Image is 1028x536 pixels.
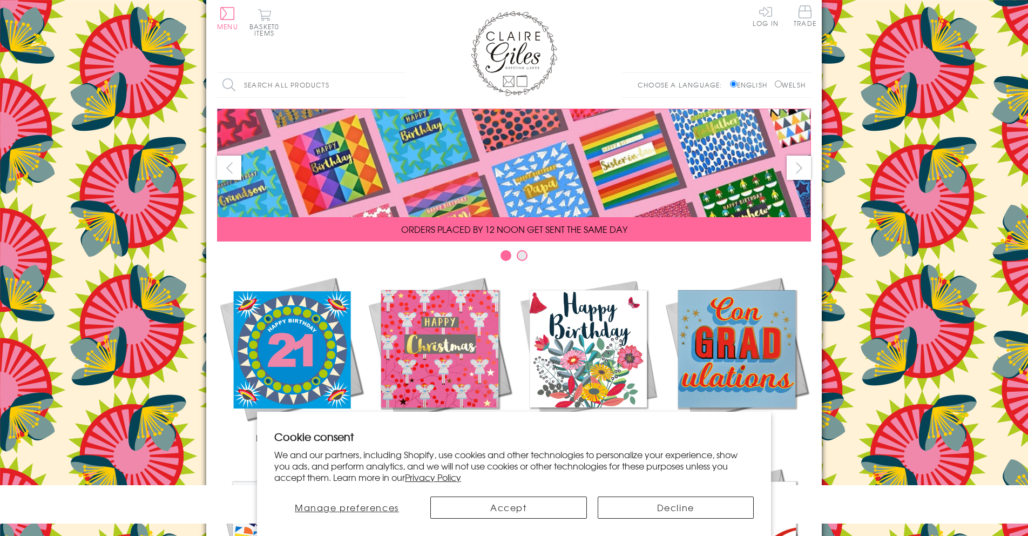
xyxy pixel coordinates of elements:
button: Basket0 items [249,9,279,36]
button: Carousel Page 1 (Current Slide) [501,250,511,261]
p: Choose a language: [638,80,728,90]
a: Academic [662,274,811,444]
button: next [787,156,811,180]
input: Search all products [217,73,406,97]
a: Log In [753,5,779,26]
a: Christmas [366,274,514,444]
span: New Releases [256,431,327,444]
img: Claire Giles Greetings Cards [471,11,557,96]
a: Trade [794,5,816,29]
div: Carousel Pagination [217,250,811,266]
button: Manage preferences [274,497,420,519]
span: Manage preferences [295,501,399,514]
button: Menu [217,7,238,30]
button: Accept [430,497,587,519]
input: Search [395,73,406,97]
a: Birthdays [514,274,662,444]
button: Decline [598,497,754,519]
label: Welsh [775,80,806,90]
input: English [730,81,737,88]
input: Welsh [775,81,782,88]
a: Privacy Policy [405,471,461,484]
button: Carousel Page 2 [517,250,527,261]
span: Trade [794,5,816,26]
label: English [730,80,773,90]
a: New Releases [217,274,366,444]
span: ORDERS PLACED BY 12 NOON GET SENT THE SAME DAY [401,223,627,236]
span: 0 items [254,22,279,38]
span: Menu [217,22,238,31]
p: We and our partners, including Shopify, use cookies and other technologies to personalize your ex... [274,449,754,483]
button: prev [217,156,241,180]
h2: Cookie consent [274,429,754,444]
